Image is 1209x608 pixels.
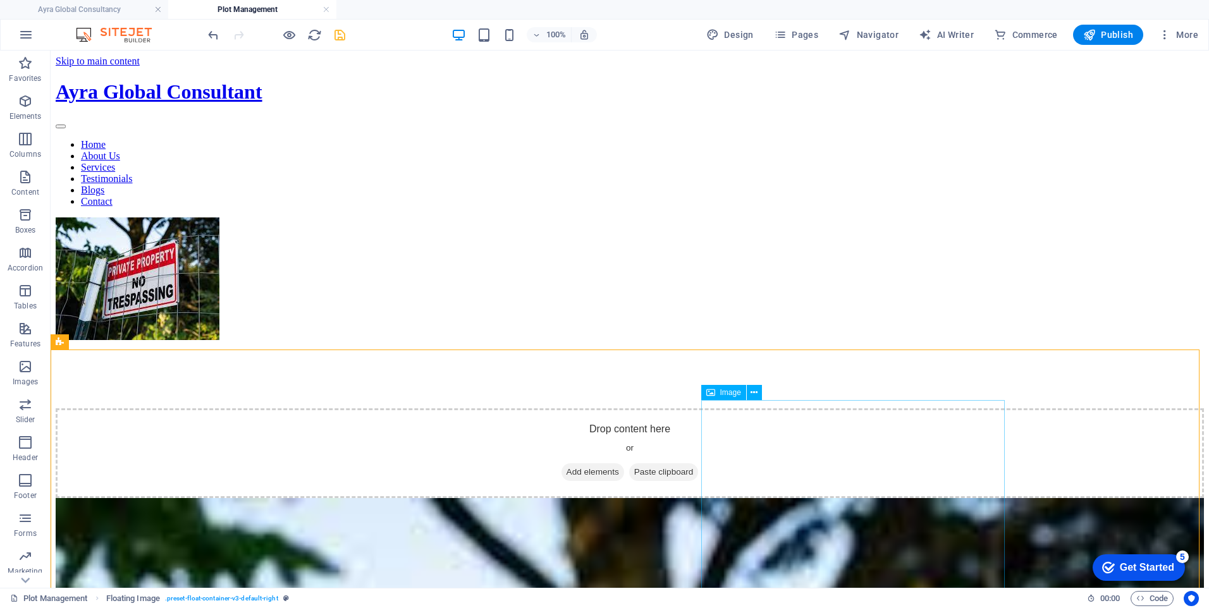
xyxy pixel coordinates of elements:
span: . preset-float-container-v3-default-right [165,591,278,606]
p: Columns [9,149,41,159]
h4: Plot Management [168,3,336,16]
span: AI Writer [919,28,974,41]
p: Slider [16,415,35,425]
span: Design [706,28,754,41]
span: Navigator [838,28,899,41]
p: Tables [14,301,37,311]
i: This element is a customizable preset [283,595,289,602]
p: Accordion [8,263,43,273]
button: Code [1131,591,1174,606]
i: Save (Ctrl+S) [333,28,347,42]
div: Design (Ctrl+Alt+Y) [701,25,759,45]
p: Marketing [8,566,42,576]
h6: 100% [546,27,566,42]
img: Editor Logo [73,27,168,42]
h6: Session time [1087,591,1120,606]
p: Features [10,339,40,349]
nav: breadcrumb [106,591,289,606]
div: Get Started 5 items remaining, 0% complete [10,6,102,33]
i: Reload page [307,28,322,42]
p: Forms [14,528,37,538]
p: Content [11,187,39,197]
div: Drop content here [5,358,1153,447]
span: Paste clipboard [579,413,648,430]
button: Navigator [833,25,904,45]
p: Favorites [9,73,41,83]
a: Skip to main content [5,5,89,16]
span: Pages [774,28,818,41]
span: Click to select. Double-click to edit [106,591,160,606]
button: 100% [527,27,572,42]
button: undo [206,27,221,42]
p: Boxes [15,225,36,235]
p: Header [13,453,38,463]
span: Image [720,389,741,396]
span: : [1109,593,1111,603]
button: save [332,27,347,42]
button: reload [307,27,322,42]
div: 5 [94,3,106,15]
button: More [1153,25,1203,45]
button: Publish [1073,25,1143,45]
a: Click to cancel selection. Double-click to open Pages [10,591,88,606]
span: Code [1136,591,1168,606]
span: Add elements [511,413,574,430]
span: More [1158,28,1198,41]
button: AI Writer [914,25,979,45]
i: Undo: Change slider images (Ctrl+Z) [206,28,221,42]
i: On resize automatically adjust zoom level to fit chosen device. [579,29,590,40]
p: Images [13,377,39,387]
button: Usercentrics [1184,591,1199,606]
button: Commerce [989,25,1063,45]
button: Pages [769,25,823,45]
div: Get Started [37,14,92,25]
span: Publish [1083,28,1133,41]
p: Elements [9,111,42,121]
span: Commerce [994,28,1058,41]
p: Footer [14,490,37,501]
button: Design [701,25,759,45]
span: 00 00 [1100,591,1120,606]
div: 1/1 [5,167,1154,292]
